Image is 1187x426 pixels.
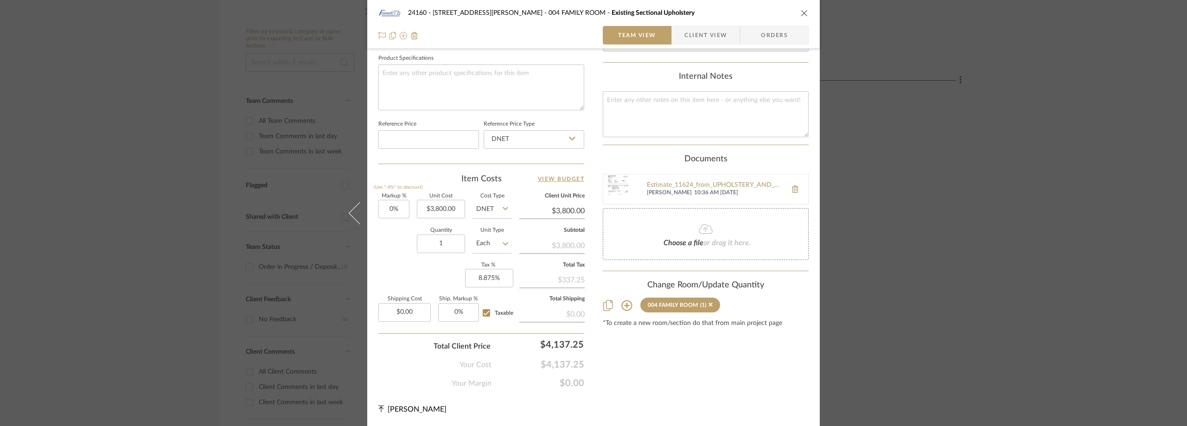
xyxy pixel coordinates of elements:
[417,194,465,198] label: Unit Cost
[519,271,585,287] div: $337.25
[434,341,491,352] span: Total Client Price
[800,9,809,17] button: close
[491,359,584,370] span: $4,137.25
[452,378,491,389] span: Your Margin
[438,297,479,301] label: Ship. Markup %
[603,154,809,165] div: Documents
[519,236,585,253] div: $3,800.00
[664,239,703,247] span: Choose a file
[519,305,585,322] div: $0.00
[603,174,633,204] img: Estimate_11624_from_UPHOLSTERY_AND_DESIGN_WORKROOM_NYC_INC (1).pdf
[647,189,692,197] span: [PERSON_NAME]
[378,173,584,184] div: Item Costs
[472,194,512,198] label: Cost Type
[684,26,727,45] span: Client View
[411,32,418,39] img: Remove from project
[603,72,809,82] div: Internal Notes
[459,359,491,370] span: Your Cost
[519,297,585,301] label: Total Shipping
[549,10,612,16] span: 004 FAMILY ROOM
[647,182,782,189] a: Estimate_11624_from_UPHOLSTERY_AND_DESIGN_WORKROOM_NYC_INC (1).pdf
[538,173,585,184] a: View Budget
[388,406,447,413] span: [PERSON_NAME]
[472,228,512,233] label: Unit Type
[417,228,465,233] label: Quantity
[618,26,656,45] span: Team View
[648,302,698,308] div: 004 FAMILY ROOM
[484,122,535,127] label: Reference Price Type
[703,239,751,247] span: or drag it here.
[700,302,706,308] div: (1)
[491,378,584,389] span: $0.00
[612,10,695,16] span: Existing Sectional Upholstery
[751,26,798,45] span: Orders
[465,263,512,267] label: Tax %
[519,263,585,267] label: Total Tax
[519,194,585,198] label: Client Unit Price
[495,310,513,316] span: Taxable
[495,335,588,354] div: $4,137.25
[408,10,549,16] span: 24160 - [STREET_ADDRESS][PERSON_NAME]
[378,194,409,198] label: Markup %
[694,189,782,197] span: 10:36 AM [DATE]
[378,297,431,301] label: Shipping Cost
[378,56,434,61] label: Product Specifications
[603,280,809,291] div: Change Room/Update Quantity
[519,228,585,233] label: Subtotal
[603,320,809,327] div: *To create a new room/section do that from main project page
[378,122,416,127] label: Reference Price
[378,4,401,22] img: b5ad7b37-d5d2-42e1-a1c1-efd001510591_48x40.jpg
